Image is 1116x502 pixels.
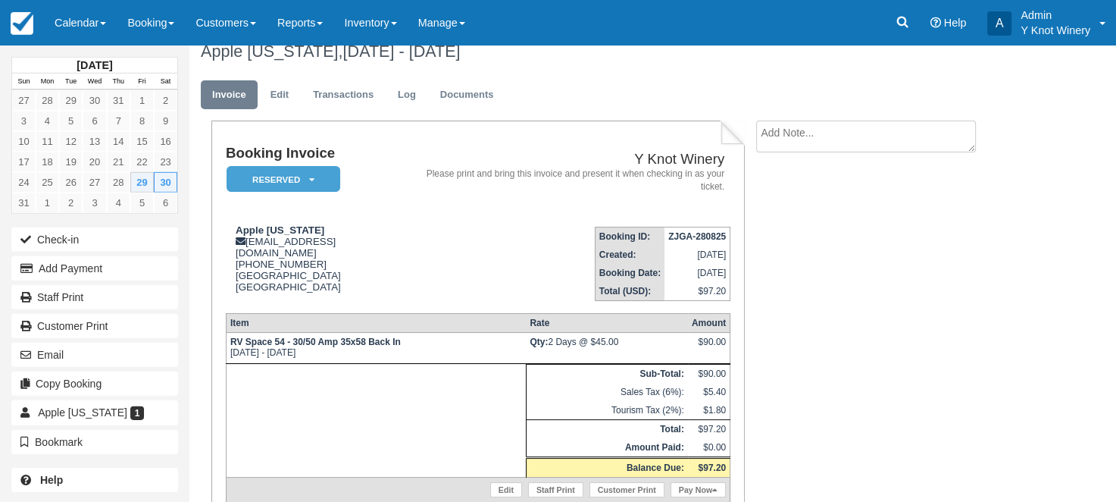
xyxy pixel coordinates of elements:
[40,474,63,486] b: Help
[83,152,106,172] a: 20
[526,314,688,333] th: Rate
[944,17,967,29] span: Help
[107,111,130,131] a: 7
[259,80,300,110] a: Edit
[36,131,59,152] a: 11
[130,193,154,213] a: 5
[526,438,688,458] th: Amount Paid:
[36,172,59,193] a: 25
[226,314,526,333] th: Item
[417,152,724,168] h2: Y Knot Winery
[417,168,724,193] address: Please print and bring this invoice and present it when checking in as your ticket.
[526,365,688,384] th: Sub-Total:
[530,337,548,347] strong: Qty
[698,463,726,473] strong: $97.20
[692,337,726,359] div: $90.00
[429,80,505,110] a: Documents
[83,172,106,193] a: 27
[664,264,730,282] td: [DATE]
[107,74,130,90] th: Thu
[36,74,59,90] th: Mon
[12,152,36,172] a: 17
[107,131,130,152] a: 14
[154,193,177,213] a: 6
[12,90,36,111] a: 27
[595,227,664,246] th: Booking ID:
[201,42,1015,61] h1: Apple [US_STATE],
[38,406,127,419] span: Apple [US_STATE]
[528,482,583,497] a: Staff Print
[130,74,154,90] th: Fri
[12,131,36,152] a: 10
[664,246,730,264] td: [DATE]
[236,224,324,236] strong: Apple [US_STATE]
[12,111,36,131] a: 3
[201,80,258,110] a: Invoice
[526,333,688,364] td: 2 Days @ $45.00
[226,224,411,293] div: [EMAIL_ADDRESS][DOMAIN_NAME] [PHONE_NUMBER] [GEOGRAPHIC_DATA] [GEOGRAPHIC_DATA]
[930,17,941,28] i: Help
[526,401,688,420] td: Tourism Tax (2%):
[11,12,33,35] img: checkfront-main-nav-mini-logo.png
[83,131,106,152] a: 13
[12,172,36,193] a: 24
[130,152,154,172] a: 22
[83,111,106,131] a: 6
[11,468,178,492] a: Help
[226,146,411,162] h1: Booking Invoice
[526,383,688,401] td: Sales Tax (6%):
[595,282,664,301] th: Total (USD):
[589,482,664,497] a: Customer Print
[490,482,522,497] a: Edit
[671,482,726,497] a: Pay Now
[36,152,59,172] a: 18
[59,74,83,90] th: Tue
[154,172,177,193] a: 30
[130,131,154,152] a: 15
[226,165,335,193] a: Reserved
[36,193,59,213] a: 1
[526,458,688,478] th: Balance Due:
[59,90,83,111] a: 29
[36,111,59,131] a: 4
[107,90,130,111] a: 31
[688,401,730,420] td: $1.80
[11,285,178,309] a: Staff Print
[154,131,177,152] a: 16
[36,90,59,111] a: 28
[664,282,730,301] td: $97.20
[59,111,83,131] a: 5
[688,420,730,439] td: $97.20
[688,383,730,401] td: $5.40
[154,74,177,90] th: Sat
[668,231,726,242] strong: ZJGA-280825
[987,11,1011,36] div: A
[59,152,83,172] a: 19
[11,256,178,281] button: Add Payment
[227,166,340,193] em: Reserved
[12,193,36,213] a: 31
[154,152,177,172] a: 23
[11,314,178,338] a: Customer Print
[1021,8,1090,23] p: Admin
[77,59,112,71] strong: [DATE]
[12,74,36,90] th: Sun
[688,438,730,458] td: $0.00
[11,400,178,425] a: Apple [US_STATE] 1
[130,406,145,420] span: 1
[107,193,130,213] a: 4
[595,246,664,264] th: Created:
[302,80,385,110] a: Transactions
[226,333,526,364] td: [DATE] - [DATE]
[107,172,130,193] a: 28
[130,90,154,111] a: 1
[688,365,730,384] td: $90.00
[526,420,688,439] th: Total:
[230,337,401,347] strong: RV Space 54 - 30/50 Amp 35x58 Back In
[59,131,83,152] a: 12
[83,193,106,213] a: 3
[107,152,130,172] a: 21
[130,111,154,131] a: 8
[386,80,427,110] a: Log
[11,227,178,252] button: Check-in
